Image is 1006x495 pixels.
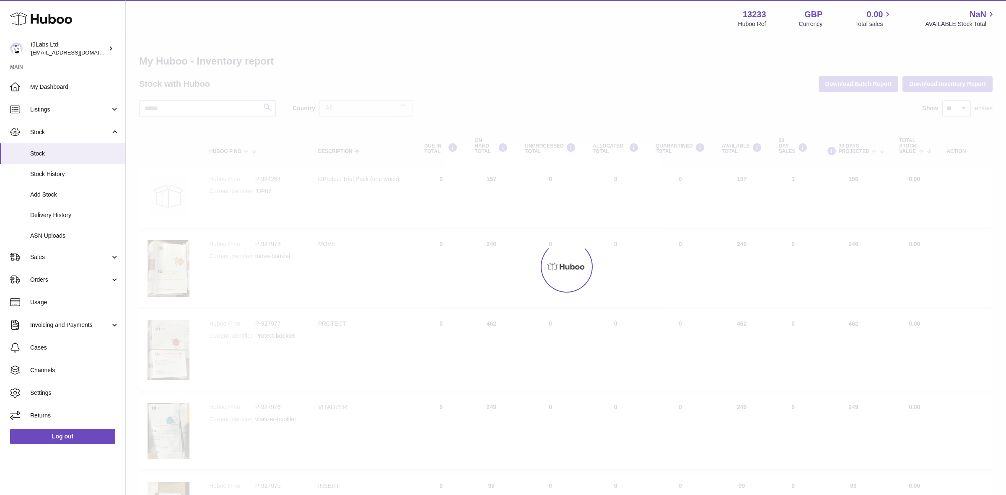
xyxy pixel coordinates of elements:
span: AVAILABLE Stock Total [925,20,996,28]
img: info@iulabs.co [10,42,23,55]
span: 0.00 [867,9,883,20]
span: Stock [30,150,119,158]
div: iüLabs Ltd [31,41,106,57]
a: 0.00 Total sales [855,9,892,28]
span: Sales [30,253,110,261]
span: ASN Uploads [30,232,119,240]
span: Invoicing and Payments [30,321,110,329]
span: My Dashboard [30,83,119,91]
div: Currency [799,20,823,28]
span: NaN [970,9,986,20]
span: Channels [30,366,119,374]
span: Orders [30,276,110,284]
strong: GBP [804,9,822,20]
a: Log out [10,429,115,444]
strong: 13233 [743,9,766,20]
span: Usage [30,298,119,306]
span: Settings [30,389,119,397]
span: Delivery History [30,211,119,219]
span: Stock History [30,170,119,178]
span: Add Stock [30,191,119,199]
span: Total sales [855,20,892,28]
a: NaN AVAILABLE Stock Total [925,9,996,28]
span: Stock [30,128,110,136]
span: Returns [30,412,119,420]
div: Huboo Ref [738,20,766,28]
span: [EMAIL_ADDRESS][DOMAIN_NAME] [31,49,123,56]
span: Listings [30,106,110,114]
span: Cases [30,344,119,352]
